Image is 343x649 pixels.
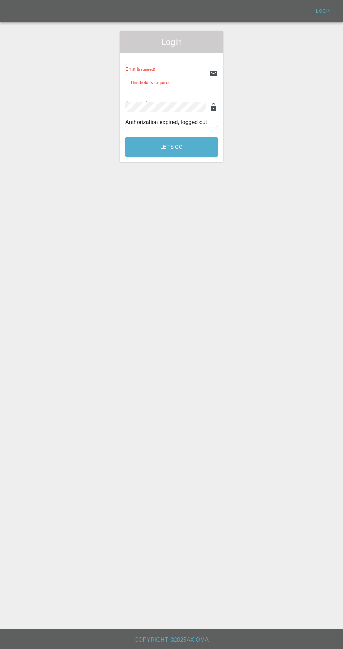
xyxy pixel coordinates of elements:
[138,67,155,71] small: (required)
[125,66,155,72] span: Email
[125,118,218,127] div: Authorization expired, logged out
[125,36,218,48] span: Login
[125,137,218,157] button: Let's Go
[125,100,164,105] span: Password
[147,101,165,105] small: (required)
[6,635,337,645] h6: Copyright © 2025 Axioma
[130,80,213,87] p: This field is required
[312,6,335,17] a: Login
